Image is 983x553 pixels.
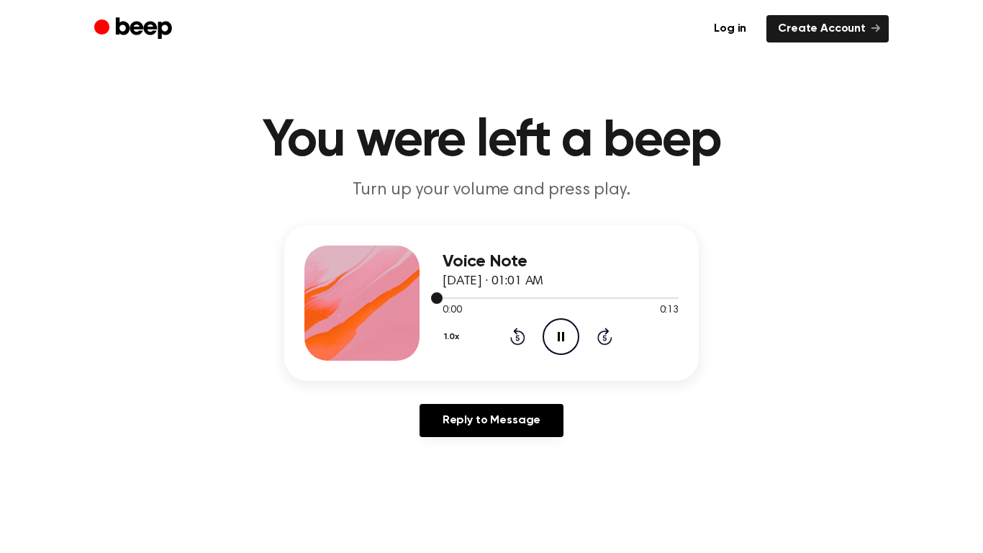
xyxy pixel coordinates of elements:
[443,325,465,349] button: 1.0x
[123,115,860,167] h1: You were left a beep
[94,15,176,43] a: Beep
[766,15,889,42] a: Create Account
[420,404,563,437] a: Reply to Message
[443,252,679,271] h3: Voice Note
[702,15,758,42] a: Log in
[215,179,768,202] p: Turn up your volume and press play.
[443,303,461,318] span: 0:00
[660,303,679,318] span: 0:13
[443,275,543,288] span: [DATE] · 01:01 AM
